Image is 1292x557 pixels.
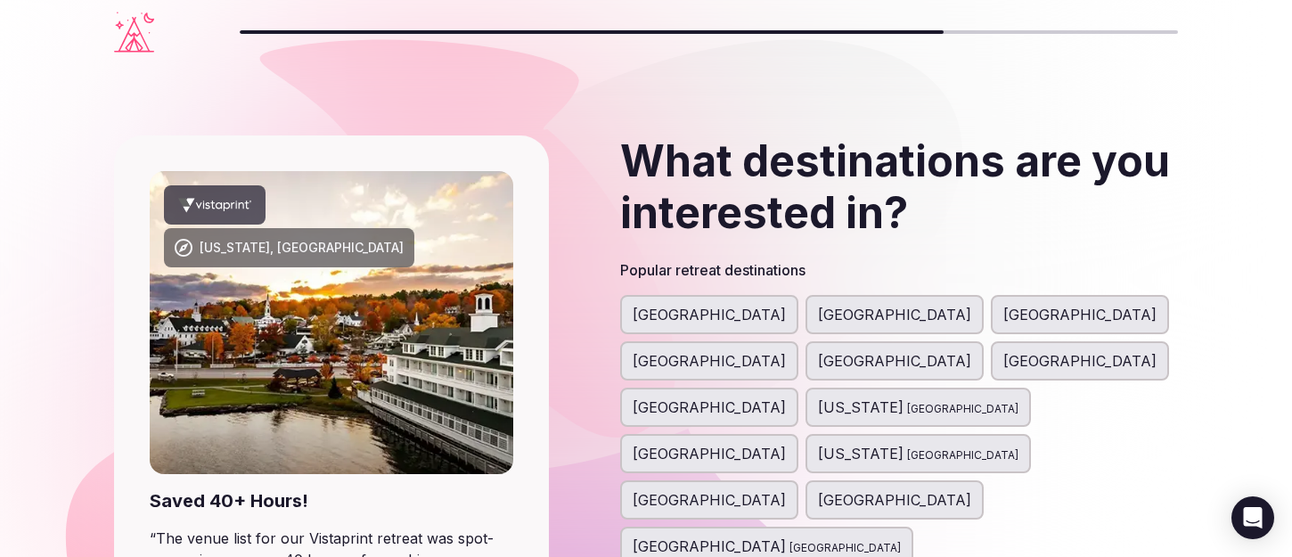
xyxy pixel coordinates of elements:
svg: Vistaprint company logo [178,196,251,214]
span: [US_STATE] [818,443,904,464]
a: Visit the homepage [114,12,154,53]
span: [GEOGRAPHIC_DATA] [633,304,786,325]
span: [GEOGRAPHIC_DATA] [907,446,1018,464]
span: [GEOGRAPHIC_DATA] [1003,304,1157,325]
span: [GEOGRAPHIC_DATA] [789,539,901,557]
span: [GEOGRAPHIC_DATA] [818,304,971,325]
span: [GEOGRAPHIC_DATA] [1003,350,1157,372]
span: [GEOGRAPHIC_DATA] [633,536,786,557]
span: [GEOGRAPHIC_DATA] [633,489,786,511]
span: [GEOGRAPHIC_DATA] [818,350,971,372]
span: [GEOGRAPHIC_DATA] [818,489,971,511]
div: Saved 40+ Hours! [150,488,513,513]
div: Open Intercom Messenger [1231,496,1274,539]
span: [GEOGRAPHIC_DATA] [633,350,786,372]
img: New Hampshire, USA [150,171,513,474]
h2: What destinations are you interested in? [620,135,1178,238]
h3: Popular retreat destinations [620,259,1178,281]
span: [GEOGRAPHIC_DATA] [633,397,786,418]
div: [US_STATE], [GEOGRAPHIC_DATA] [200,239,404,257]
span: [GEOGRAPHIC_DATA] [907,400,1018,418]
span: [GEOGRAPHIC_DATA] [633,443,786,464]
span: [US_STATE] [818,397,904,418]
